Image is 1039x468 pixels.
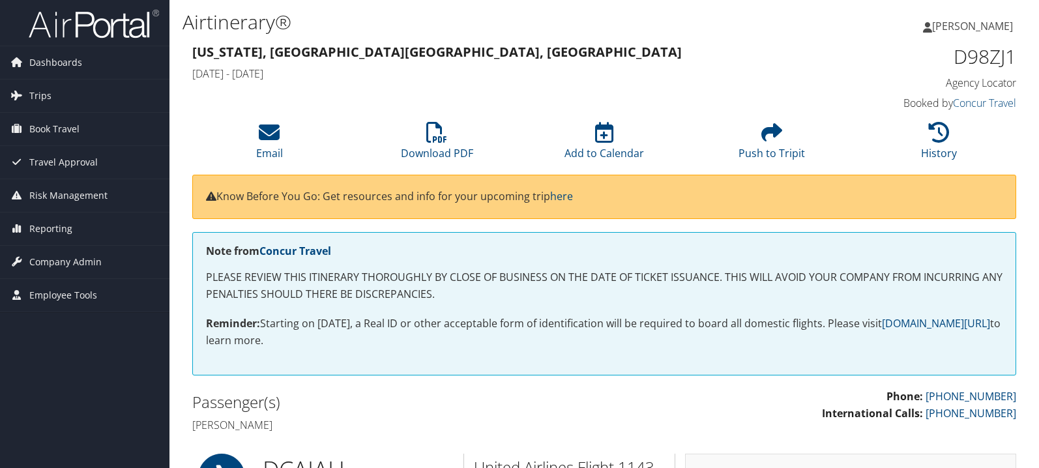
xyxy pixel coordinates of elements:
[29,279,97,312] span: Employee Tools
[564,129,644,160] a: Add to Calendar
[825,76,1017,90] h4: Agency Locator
[256,129,283,160] a: Email
[29,146,98,179] span: Travel Approval
[206,188,1002,205] p: Know Before You Go: Get resources and info for your upcoming trip
[822,406,923,420] strong: International Calls:
[192,391,594,413] h2: Passenger(s)
[550,189,573,203] a: here
[29,8,159,39] img: airportal-logo.png
[206,269,1002,302] p: PLEASE REVIEW THIS ITINERARY THOROUGHLY BY CLOSE OF BUSINESS ON THE DATE OF TICKET ISSUANCE. THIS...
[739,129,805,160] a: Push to Tripit
[192,43,682,61] strong: [US_STATE], [GEOGRAPHIC_DATA] [GEOGRAPHIC_DATA], [GEOGRAPHIC_DATA]
[192,418,594,432] h4: [PERSON_NAME]
[926,389,1016,403] a: [PHONE_NUMBER]
[921,129,957,160] a: History
[926,406,1016,420] a: [PHONE_NUMBER]
[206,316,260,330] strong: Reminder:
[886,389,923,403] strong: Phone:
[401,129,473,160] a: Download PDF
[192,66,806,81] h4: [DATE] - [DATE]
[206,244,331,258] strong: Note from
[953,96,1016,110] a: Concur Travel
[825,43,1017,70] h1: D98ZJ1
[259,244,331,258] a: Concur Travel
[29,113,80,145] span: Book Travel
[29,46,82,79] span: Dashboards
[29,179,108,212] span: Risk Management
[923,7,1026,46] a: [PERSON_NAME]
[206,315,1002,349] p: Starting on [DATE], a Real ID or other acceptable form of identification will be required to boar...
[882,316,990,330] a: [DOMAIN_NAME][URL]
[29,212,72,245] span: Reporting
[29,246,102,278] span: Company Admin
[825,96,1017,110] h4: Booked by
[183,8,745,36] h1: Airtinerary®
[29,80,51,112] span: Trips
[932,19,1013,33] span: [PERSON_NAME]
